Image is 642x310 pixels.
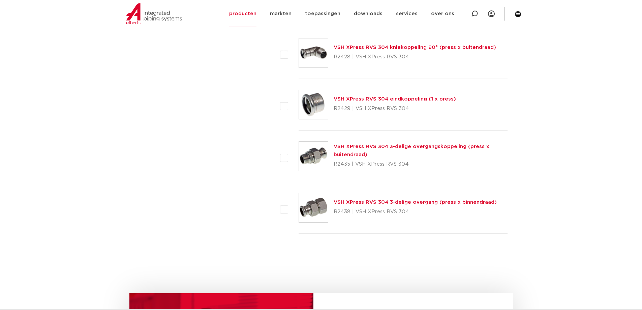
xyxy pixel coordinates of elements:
[299,142,328,171] img: Thumbnail for VSH XPress RVS 304 3-delige overgangskoppeling (press x buitendraad)
[334,159,508,170] p: R2435 | VSH XPress RVS 304
[299,38,328,67] img: Thumbnail for VSH XPress RVS 304 kniekoppeling 90° (press x buitendraad)
[299,90,328,119] img: Thumbnail for VSH XPress RVS 304 eindkoppeling (1 x press)
[334,144,489,157] a: VSH XPress RVS 304 3-delige overgangskoppeling (press x buitendraad)
[334,206,497,217] p: R2438 | VSH XPress RVS 304
[299,193,328,222] img: Thumbnail for VSH XPress RVS 304 3-delige overgang (press x binnendraad)
[334,45,496,50] a: VSH XPress RVS 304 kniekoppeling 90° (press x buitendraad)
[334,52,496,62] p: R2428 | VSH XPress RVS 304
[334,103,456,114] p: R2429 | VSH XPress RVS 304
[334,200,497,205] a: VSH XPress RVS 304 3-delige overgang (press x binnendraad)
[334,96,456,102] a: VSH XPress RVS 304 eindkoppeling (1 x press)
